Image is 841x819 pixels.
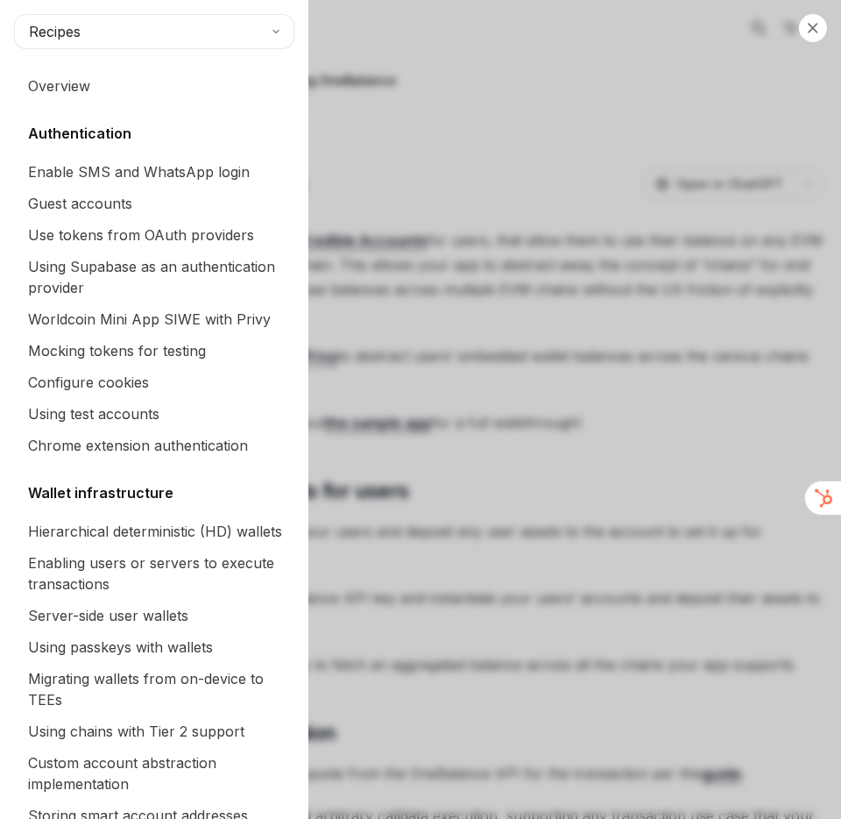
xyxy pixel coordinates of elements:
div: Using passkeys with wallets [28,637,213,658]
div: Worldcoin Mini App SIWE with Privy [28,309,271,330]
a: Configure cookies [14,367,294,398]
div: Using chains with Tier 2 support [28,721,244,742]
a: Worldcoin Mini App SIWE with Privy [14,303,294,335]
a: Server-side user wallets [14,600,294,631]
a: Chrome extension authentication [14,430,294,461]
div: Enable SMS and WhatsApp login [28,161,250,182]
div: Mocking tokens for testing [28,340,206,361]
a: Enabling users or servers to execute transactions [14,547,294,600]
a: Guest accounts [14,188,294,219]
div: Custom account abstraction implementation [28,752,284,794]
a: Using passkeys with wallets [14,631,294,663]
span: Recipes [29,21,81,42]
div: Server-side user wallets [28,605,188,626]
h5: Wallet infrastructure [28,482,173,503]
a: Enable SMS and WhatsApp login [14,156,294,188]
div: Use tokens from OAuth providers [28,224,254,246]
div: Guest accounts [28,193,132,214]
button: Recipes [14,14,294,49]
div: Using Supabase as an authentication provider [28,256,284,298]
a: Overview [14,70,294,102]
a: Using chains with Tier 2 support [14,716,294,747]
h5: Authentication [28,123,131,144]
a: Using test accounts [14,398,294,430]
a: Use tokens from OAuth providers [14,219,294,251]
a: Hierarchical deterministic (HD) wallets [14,516,294,547]
div: Migrating wallets from on-device to TEEs [28,668,284,710]
div: Hierarchical deterministic (HD) wallets [28,521,282,542]
a: Using Supabase as an authentication provider [14,251,294,303]
a: Custom account abstraction implementation [14,747,294,800]
a: Mocking tokens for testing [14,335,294,367]
div: Overview [28,75,90,96]
div: Configure cookies [28,372,149,393]
div: Using test accounts [28,403,159,424]
div: Enabling users or servers to execute transactions [28,552,284,595]
div: Chrome extension authentication [28,435,248,456]
a: Migrating wallets from on-device to TEEs [14,663,294,716]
